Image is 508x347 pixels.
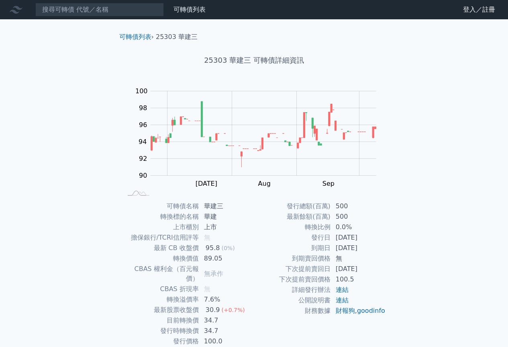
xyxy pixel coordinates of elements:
tspan: 96 [139,121,147,129]
tspan: [DATE] [196,180,217,187]
span: (0%) [221,245,235,251]
a: 財報狗 [336,307,355,314]
td: 財務數據 [254,306,331,316]
td: 轉換溢價率 [122,294,199,305]
td: 到期日 [254,243,331,253]
td: 500 [331,211,386,222]
tspan: 90 [139,172,147,179]
span: (+0.7%) [221,307,245,313]
td: 發行時轉換價 [122,326,199,336]
td: CBAS 權利金（百元報價） [122,264,199,284]
a: 登入／註冊 [457,3,502,16]
td: 華建 [199,211,254,222]
h1: 25303 華建三 可轉債詳細資訊 [113,55,396,66]
td: 最新股票收盤價 [122,305,199,315]
a: goodinfo [357,307,385,314]
a: 連結 [336,286,349,294]
tspan: 98 [139,104,147,112]
td: 下次提前賣回日 [254,264,331,274]
td: 詳細發行辦法 [254,285,331,295]
input: 搜尋可轉債 代號／名稱 [35,3,164,16]
tspan: 100 [135,87,148,95]
td: 轉換價值 [122,253,199,264]
td: 到期賣回價格 [254,253,331,264]
span: 無 [204,285,210,293]
span: 無 [204,234,210,241]
td: 目前轉換價 [122,315,199,326]
td: 最新 CB 收盤價 [122,243,199,253]
td: CBAS 折現率 [122,284,199,294]
li: 25303 華建三 [156,32,198,42]
td: 發行總額(百萬) [254,201,331,211]
td: 擔保銀行/TCRI信用評等 [122,232,199,243]
td: 無 [331,253,386,264]
td: 34.7 [199,315,254,326]
a: 可轉債列表 [119,33,151,41]
td: 華建三 [199,201,254,211]
td: [DATE] [331,243,386,253]
td: 100.5 [331,274,386,285]
td: 上市 [199,222,254,232]
td: , [331,306,386,316]
a: 可轉債列表 [173,6,206,13]
tspan: Sep [322,180,335,187]
td: 0.0% [331,222,386,232]
td: 可轉債名稱 [122,201,199,211]
tspan: 92 [139,155,147,162]
td: 公開說明書 [254,295,331,306]
td: 發行價格 [122,336,199,347]
td: 100.0 [199,336,254,347]
a: 連結 [336,296,349,304]
div: 95.8 [204,243,222,253]
td: 89.05 [199,253,254,264]
div: 30.9 [204,305,222,315]
li: › [119,32,154,42]
td: 7.6% [199,294,254,305]
tspan: Aug [258,180,271,187]
td: 上市櫃別 [122,222,199,232]
td: 發行日 [254,232,331,243]
td: 最新餘額(百萬) [254,211,331,222]
td: 轉換標的名稱 [122,211,199,222]
tspan: 94 [139,138,147,146]
td: [DATE] [331,232,386,243]
td: 下次提前賣回價格 [254,274,331,285]
td: 34.7 [199,326,254,336]
td: 500 [331,201,386,211]
span: 無承作 [204,270,223,277]
td: 轉換比例 [254,222,331,232]
g: Chart [131,87,388,187]
td: [DATE] [331,264,386,274]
